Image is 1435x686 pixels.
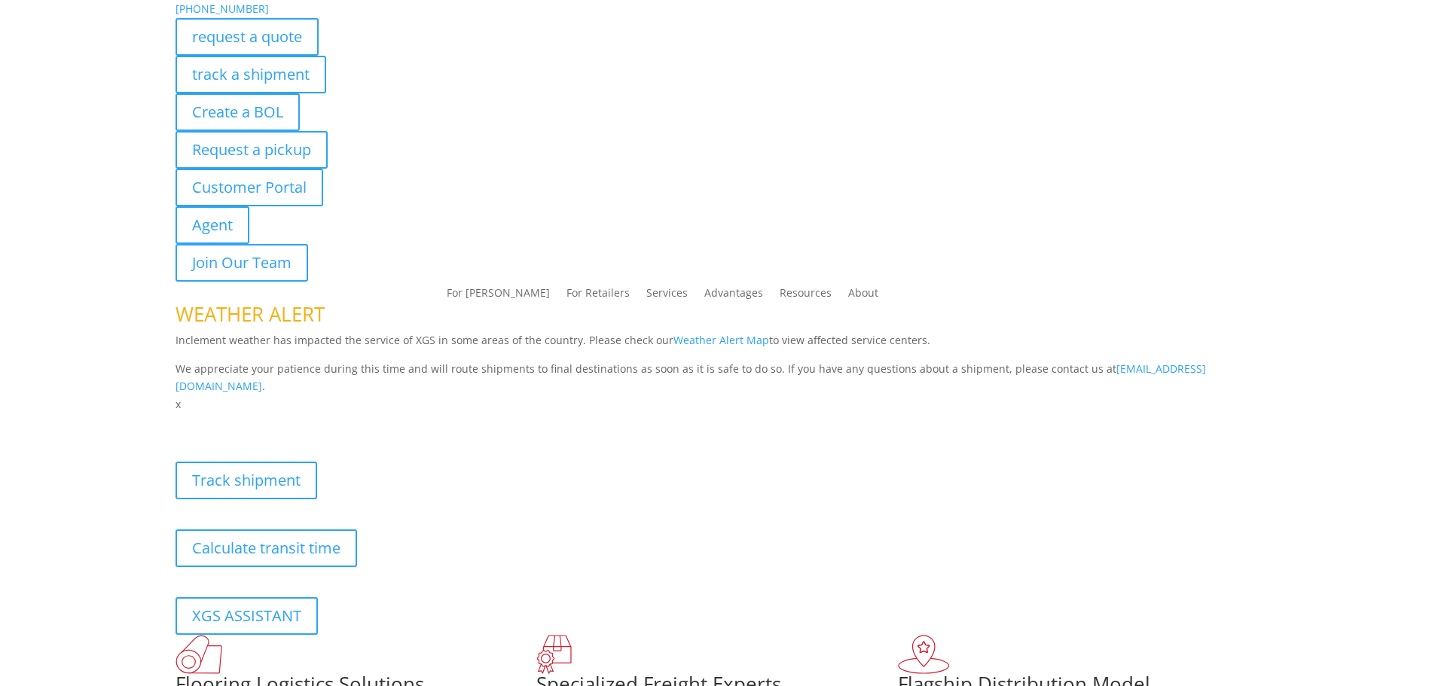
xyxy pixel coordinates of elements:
a: request a quote [176,18,319,56]
a: For [PERSON_NAME] [447,288,550,304]
a: Create a BOL [176,93,300,131]
a: For Retailers [566,288,630,304]
a: Agent [176,206,249,244]
a: Advantages [704,288,763,304]
p: Inclement weather has impacted the service of XGS in some areas of the country. Please check our ... [176,331,1260,360]
a: Request a pickup [176,131,328,169]
img: xgs-icon-flagship-distribution-model-red [898,635,950,674]
a: [PHONE_NUMBER] [176,2,269,16]
span: WEATHER ALERT [176,300,325,328]
img: xgs-icon-total-supply-chain-intelligence-red [176,635,222,674]
a: Weather Alert Map [673,333,769,347]
a: Customer Portal [176,169,323,206]
a: Services [646,288,688,304]
p: x [176,395,1260,413]
img: xgs-icon-focused-on-flooring-red [536,635,572,674]
a: XGS ASSISTANT [176,597,318,635]
b: Visibility, transparency, and control for your entire supply chain. [176,416,511,430]
a: Track shipment [176,462,317,499]
a: Resources [780,288,832,304]
a: track a shipment [176,56,326,93]
a: About [848,288,878,304]
p: We appreciate your patience during this time and will route shipments to final destinations as so... [176,360,1260,396]
a: Calculate transit time [176,529,357,567]
a: Join Our Team [176,244,308,282]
